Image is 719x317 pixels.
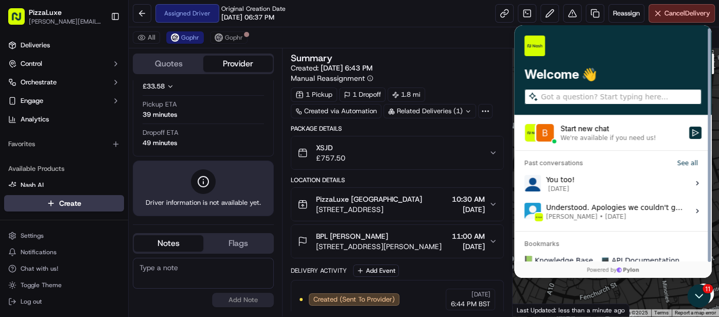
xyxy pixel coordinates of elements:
span: Log out [21,297,42,306]
button: XSJD£757.50 [291,136,503,169]
span: Reassign [613,9,640,18]
button: Chat with us! [4,261,124,276]
span: BPL [PERSON_NAME] [316,231,388,241]
span: PizzaLuxe [GEOGRAPHIC_DATA] [316,194,422,204]
a: Deliveries [4,37,124,54]
span: Dropoff ETA [143,128,179,137]
button: PizzaLuxe [29,7,62,17]
a: Terms (opens in new tab) [654,310,669,315]
span: [DATE] 6:43 PM [321,63,373,73]
button: Settings [4,228,124,243]
span: Deliveries [21,41,50,50]
span: Created (Sent To Provider) [313,295,395,304]
a: Created via Automation [291,104,381,118]
span: Pickup ETA [143,100,177,109]
button: Create [4,195,124,212]
span: [STREET_ADDRESS][PERSON_NAME] [316,241,442,252]
span: Orchestrate [21,78,57,87]
iframe: Open customer support [686,283,714,311]
span: Chat with us! [21,265,58,273]
span: Driver information is not available yet. [146,198,261,207]
span: [DATE] [471,290,490,298]
div: 1 Pickup [291,87,337,102]
span: Created: [291,63,373,73]
img: Google [515,303,549,316]
h3: Summary [291,54,332,63]
span: Engage [21,96,43,105]
button: [PERSON_NAME][EMAIL_ADDRESS][DOMAIN_NAME] [29,17,102,26]
a: Open this area in Google Maps (opens a new window) [515,303,549,316]
span: £33.58 [143,82,165,91]
span: Notifications [21,248,57,256]
iframe: Customer support window [514,25,712,278]
button: Flags [203,235,273,252]
button: Manual Reassignment [291,73,373,83]
span: Control [21,59,42,68]
span: 11:00 AM [452,231,485,241]
a: Nash AI [8,181,120,190]
div: Location Details [291,176,503,184]
div: Related Deliveries (1) [383,104,476,118]
button: Control [4,56,124,72]
div: Last Updated: less than a minute ago [513,304,629,316]
button: Provider [203,56,273,72]
button: BPL [PERSON_NAME][STREET_ADDRESS][PERSON_NAME]11:00 AM[DATE] [291,225,503,258]
button: Orchestrate [4,74,124,91]
span: Cancel Delivery [664,9,710,18]
button: Log out [4,294,124,309]
button: CancelDelivery [648,4,715,23]
button: Reassign [608,4,644,23]
button: Gophr [166,31,204,44]
span: Settings [21,232,44,240]
span: Original Creation Date [221,5,286,13]
button: Nash AI [4,177,124,193]
button: Toggle Theme [4,278,124,292]
button: PizzaLuxe[PERSON_NAME][EMAIL_ADDRESS][DOMAIN_NAME] [4,4,107,29]
span: XSJD [316,143,345,153]
button: £33.58 [143,82,233,91]
button: Add Event [353,265,399,277]
button: Notes [134,235,203,252]
span: £757.50 [316,153,345,163]
div: 39 minutes [143,110,177,119]
div: 1.8 mi [388,87,425,102]
div: Available Products [4,161,124,177]
span: Analytics [21,115,49,124]
span: Nash AI [21,181,44,190]
a: Analytics [4,111,124,128]
div: Package Details [291,125,503,133]
div: 1 Dropoff [339,87,385,102]
span: [DATE] 06:37 PM [221,13,274,22]
span: 10:30 AM [452,194,485,204]
div: 49 minutes [143,138,177,148]
button: PizzaLuxe [GEOGRAPHIC_DATA][STREET_ADDRESS]10:30 AM[DATE] [291,188,503,221]
img: gophr-logo.jpg [215,33,223,42]
div: Favorites [4,136,124,152]
button: Engage [4,93,124,109]
button: Quotes [134,56,203,72]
